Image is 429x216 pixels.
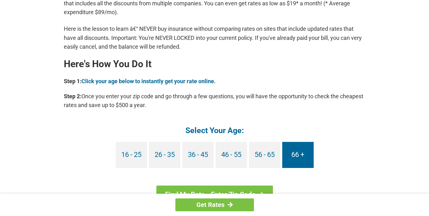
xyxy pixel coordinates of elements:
[64,125,366,136] h4: Select Your Age:
[282,142,314,168] a: 66 +
[64,92,366,110] p: Once you enter your zip code and go through a few questions, you will have the opportunity to che...
[116,142,147,168] a: 16 - 25
[64,78,81,84] b: Step 1:
[149,142,180,168] a: 26 - 35
[249,142,280,168] a: 56 - 65
[81,78,216,84] a: Click your age below to instantly get your rate online.
[64,93,81,100] b: Step 2:
[64,24,366,51] p: Here is the lesson to learn â€“ NEVER buy insurance without comparing rates on sites that include...
[175,198,254,211] a: Get Rates
[182,142,214,168] a: 36 - 45
[216,142,247,168] a: 46 - 55
[156,186,273,204] a: Find My Rate - Enter Zip Code
[64,59,366,69] h2: Here's How You Do It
